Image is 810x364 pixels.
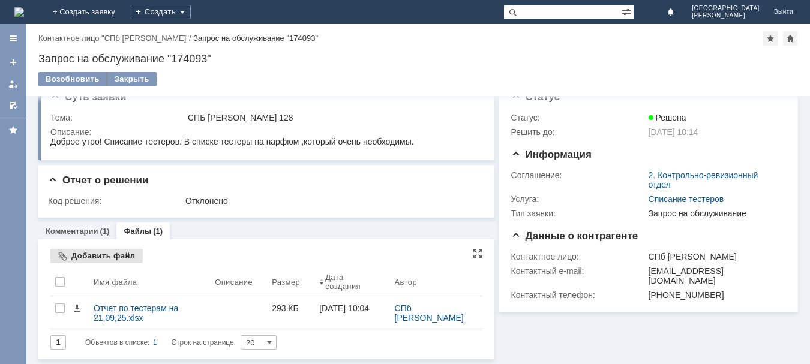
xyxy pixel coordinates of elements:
th: Дата создания [314,268,389,296]
div: Имя файла [94,278,137,287]
div: Размер [272,278,300,287]
div: Запрос на обслуживание "174093" [38,53,798,65]
div: Запрос на обслуживание [649,209,781,218]
div: Описание: [50,127,480,137]
div: Отклонено [185,196,478,206]
a: Списание тестеров [649,194,724,204]
div: Контактный e-mail: [511,266,646,276]
span: Данные о контрагенте [511,230,638,242]
a: 2. Контрольно-ревизионный отдел [649,170,758,189]
div: Добавить в избранное [763,31,778,46]
div: [EMAIL_ADDRESS][DOMAIN_NAME] [649,266,781,285]
a: Мои заявки [4,74,23,94]
div: (1) [153,227,163,236]
span: Расширенный поиск [622,5,634,17]
div: / [38,34,193,43]
img: logo [14,7,24,17]
span: [DATE] 10:14 [649,127,698,137]
div: СПб [PERSON_NAME] [649,252,781,261]
div: Код решения: [48,196,183,206]
span: [PERSON_NAME] [692,12,760,19]
div: Решить до: [511,127,646,137]
a: Комментарии [46,227,98,236]
div: 293 КБ [272,303,310,313]
span: Отчет о решении [48,175,148,186]
a: СПб [PERSON_NAME] [395,303,464,323]
span: [GEOGRAPHIC_DATA] [692,5,760,12]
a: Контактное лицо "СПб [PERSON_NAME]" [38,34,189,43]
div: Создать [130,5,191,19]
div: 1 [153,335,157,350]
div: Описание [215,278,253,287]
a: Файлы [124,227,151,236]
a: Создать заявку [4,53,23,72]
div: Контактное лицо: [511,252,646,261]
span: Информация [511,149,592,160]
div: Сделать домашней страницей [783,31,797,46]
div: (1) [100,227,110,236]
div: Тип заявки: [511,209,646,218]
div: Услуга: [511,194,646,204]
span: Объектов в списке: [85,338,149,347]
div: Запрос на обслуживание "174093" [193,34,318,43]
a: Мои согласования [4,96,23,115]
i: Строк на странице: [85,335,236,350]
th: Размер [267,268,314,296]
th: Автор [390,268,482,296]
div: [PHONE_NUMBER] [649,290,781,300]
th: Имя файла [89,268,210,296]
span: Решена [649,113,686,122]
div: Автор [395,278,418,287]
a: Перейти на домашнюю страницу [14,7,24,17]
div: [DATE] 10:04 [319,303,369,313]
div: Статус: [511,113,646,122]
div: Отчет по тестерам на 21,09,25.xlsx [94,303,205,323]
div: Тема: [50,113,185,122]
div: СПБ [PERSON_NAME] 128 [188,113,478,122]
div: Дата создания [325,273,375,291]
div: На всю страницу [473,249,482,258]
div: Контактный телефон: [511,290,646,300]
span: Скачать файл [72,303,82,313]
div: Соглашение: [511,170,646,180]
